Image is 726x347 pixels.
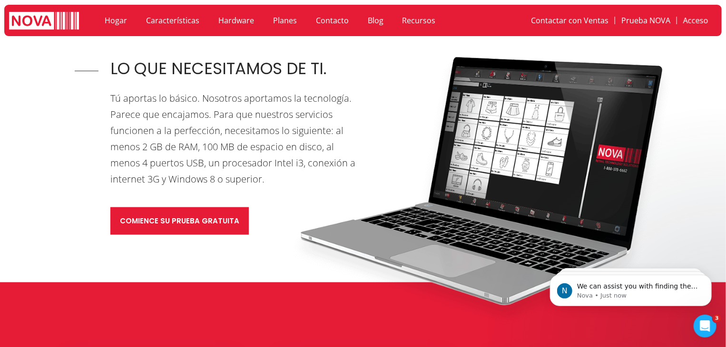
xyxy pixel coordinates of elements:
nav: Menú [509,10,715,31]
font: Hogar [105,15,127,26]
font: Tú aportas lo básico. Nosotros aportamos la tecnología. Parece que encajamos. Para que nuestros s... [110,92,355,185]
a: Prueba NOVA [615,10,677,31]
a: Blog [358,10,393,31]
font: LO QUE NECESITAMOS DE TI. [110,57,327,80]
a: Contactar con Ventas [525,10,615,31]
a: Recursos [393,10,445,31]
a: Hardware [209,10,264,31]
font: Blog [368,15,383,26]
a: Planes [264,10,306,31]
font: Contacto [316,15,349,26]
font: Prueba NOVA [621,15,670,26]
font: Recursos [402,15,436,26]
font: Hardware [218,15,254,26]
iframe: Mensaje de notificaciones del intercomunicador [536,255,726,321]
a: Contacto [306,10,358,31]
font: Acceso [683,15,708,26]
a: Acceso [677,10,715,31]
font: Características [146,15,199,26]
font: 3 [715,315,719,321]
a: Comience su prueba gratuita [110,207,249,235]
img: logotipo blanco [9,12,79,31]
font: Contactar con Ventas [531,15,608,26]
a: Características [137,10,209,31]
nav: Menú [95,10,499,31]
iframe: Chat en vivo de Intercom [694,315,716,337]
a: Hogar [95,10,137,31]
font: Planes [273,15,297,26]
font: Comience su prueba gratuita [120,216,239,226]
